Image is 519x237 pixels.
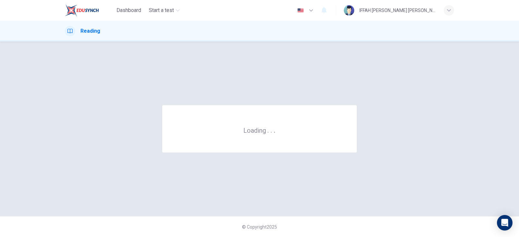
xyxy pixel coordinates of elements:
[296,8,305,13] img: en
[242,224,277,230] span: © Copyright 2025
[359,6,436,14] div: IFFAH [PERSON_NAME] [PERSON_NAME]
[65,4,99,17] img: EduSynch logo
[344,5,354,16] img: Profile picture
[243,126,276,134] h6: Loading
[149,6,174,14] span: Start a test
[116,6,141,14] span: Dashboard
[267,124,269,135] h6: .
[80,27,100,35] h1: Reading
[65,4,114,17] a: EduSynch logo
[273,124,276,135] h6: .
[114,5,144,16] button: Dashboard
[270,124,272,135] h6: .
[497,215,513,231] div: Open Intercom Messenger
[146,5,182,16] button: Start a test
